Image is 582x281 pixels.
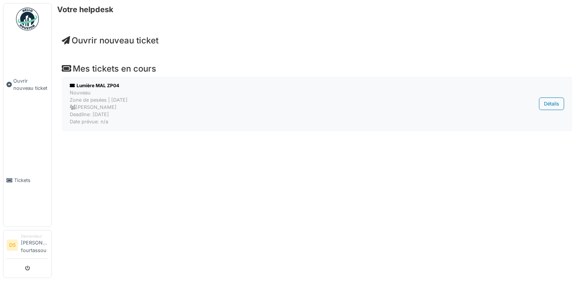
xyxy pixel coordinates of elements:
a: Lumière MAL ZP04 NouveauZone de pesées | [DATE] [PERSON_NAME]Deadline: [DATE]Date prévue: n/a Dét... [68,80,566,128]
li: [PERSON_NAME] fourtassou [21,233,48,257]
span: Tickets [14,177,48,184]
a: Tickets [3,134,51,227]
a: Ouvrir nouveau ticket [62,35,158,45]
div: Lumière MAL ZP04 [70,82,485,89]
h6: Votre helpdesk [57,5,114,14]
img: Badge_color-CXgf-gQk.svg [16,8,39,30]
a: DS Demandeur[PERSON_NAME] fourtassou [6,233,48,259]
div: Détails [539,97,564,110]
div: Demandeur [21,233,48,239]
span: Ouvrir nouveau ticket [13,77,48,92]
div: Nouveau Zone de pesées | [DATE] [PERSON_NAME] Deadline: [DATE] Date prévue: n/a [70,89,485,126]
h4: Mes tickets en cours [62,64,572,73]
li: DS [6,239,18,251]
a: Ouvrir nouveau ticket [3,35,51,134]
